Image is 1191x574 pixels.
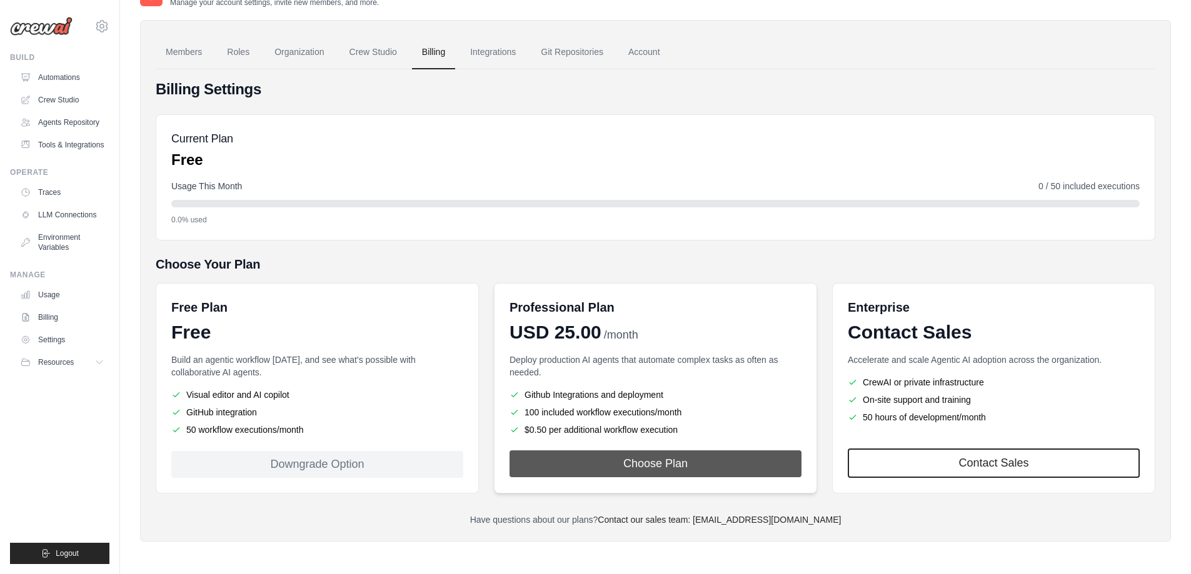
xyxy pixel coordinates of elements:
div: Build [10,52,109,62]
h4: Billing Settings [156,79,1155,99]
span: Logout [56,548,79,558]
a: Crew Studio [15,90,109,110]
a: Settings [15,330,109,350]
h6: Professional Plan [510,299,615,316]
p: Free [171,150,233,170]
li: 50 workflow executions/month [171,423,463,436]
a: Crew Studio [339,36,407,69]
span: 0 / 50 included executions [1038,180,1140,192]
a: Integrations [460,36,526,69]
button: Resources [15,352,109,372]
span: 0.0% used [171,215,207,225]
h5: Choose Your Plan [156,255,1155,273]
div: Contact Sales [848,321,1140,344]
button: Logout [10,543,109,564]
iframe: Chat Widget [1128,514,1191,574]
div: Downgrade Option [171,451,463,478]
span: Resources [38,357,74,367]
div: Manage [10,270,109,280]
a: Roles [217,36,259,69]
a: LLM Connections [15,205,109,225]
a: Environment Variables [15,227,109,257]
h5: Current Plan [171,130,233,147]
span: USD 25.00 [510,321,601,344]
li: GitHub integration [171,406,463,418]
p: Build an agentic workflow [DATE], and see what's possible with collaborative AI agents. [171,354,463,379]
p: Accelerate and scale Agentic AI adoption across the organization. [848,354,1140,366]
a: Usage [15,285,109,305]
p: Deploy production AI agents that automate complex tasks as often as needed. [510,354,802,379]
a: Contact Sales [848,448,1140,478]
h6: Enterprise [848,299,1140,316]
li: CrewAI or private infrastructure [848,376,1140,388]
li: $0.50 per additional workflow execution [510,423,802,436]
a: Git Repositories [531,36,613,69]
a: Agents Repository [15,112,109,132]
a: Tools & Integrations [15,135,109,155]
h6: Free Plan [171,299,228,316]
p: Have questions about our plans? [156,513,1155,526]
div: Free [171,321,463,344]
img: Logo [10,17,73,36]
a: Traces [15,182,109,202]
a: Contact our sales team: [EMAIL_ADDRESS][DOMAIN_NAME] [598,515,841,525]
button: Choose Plan [510,450,802,477]
a: Billing [412,36,455,69]
span: Usage This Month [171,180,242,192]
li: Visual editor and AI copilot [171,388,463,401]
li: On-site support and training [848,393,1140,406]
div: Operate [10,167,109,177]
a: Billing [15,307,109,327]
a: Account [618,36,670,69]
a: Organization [264,36,334,69]
a: Automations [15,67,109,87]
a: Members [156,36,212,69]
span: /month [604,327,638,344]
li: 50 hours of development/month [848,411,1140,423]
li: Github Integrations and deployment [510,388,802,401]
li: 100 included workflow executions/month [510,406,802,418]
